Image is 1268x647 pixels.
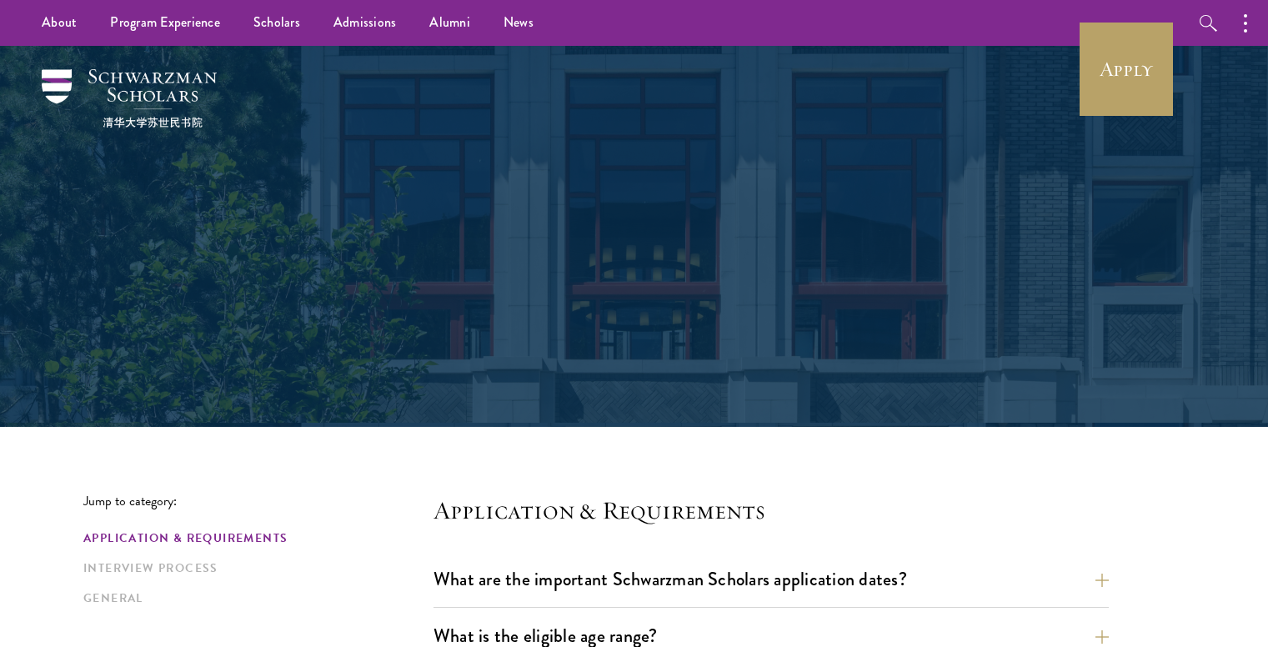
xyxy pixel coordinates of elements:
[83,494,434,509] p: Jump to category:
[83,529,424,547] a: Application & Requirements
[83,589,424,607] a: General
[42,69,217,128] img: Schwarzman Scholars
[83,559,424,577] a: Interview Process
[434,494,1109,527] h4: Application & Requirements
[1080,23,1173,116] a: Apply
[434,560,1109,598] button: What are the important Schwarzman Scholars application dates?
